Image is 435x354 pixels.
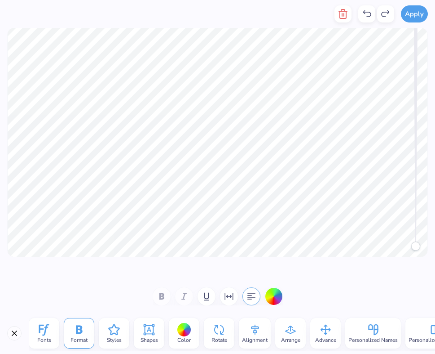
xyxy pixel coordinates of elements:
[315,336,336,344] span: Advance
[401,5,428,22] button: Apply
[211,336,227,344] span: Rotate
[37,336,51,344] span: Fonts
[411,242,420,251] div: Accessibility label
[281,336,300,344] span: Arrange
[141,336,158,344] span: Shapes
[107,336,122,344] span: Styles
[70,336,88,344] span: Format
[348,336,398,344] span: Personalized Names
[242,336,268,344] span: Alignment
[177,336,191,344] span: Color
[7,326,22,341] button: Close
